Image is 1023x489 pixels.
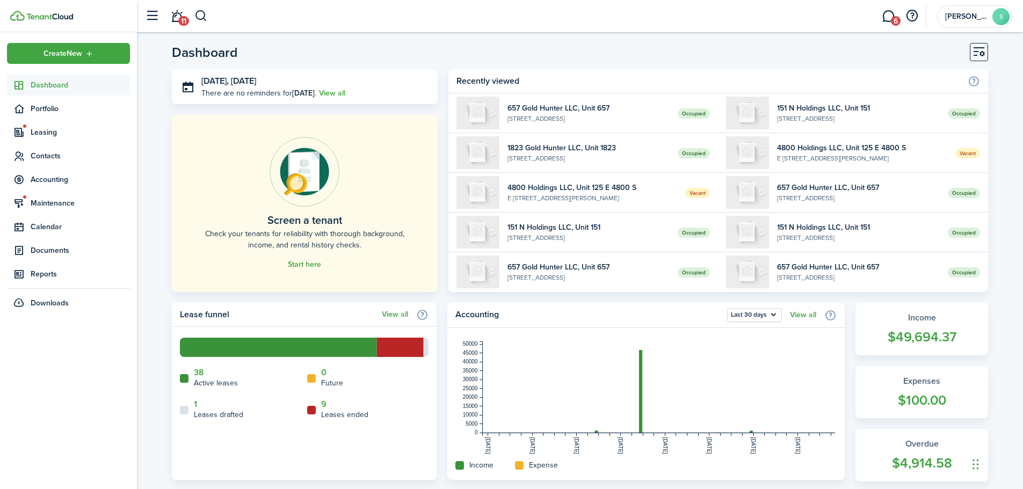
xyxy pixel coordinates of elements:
home-widget-title: Recently viewed [456,75,962,87]
button: Open menu [7,43,130,64]
img: 125 E 4800 S [456,176,499,209]
span: 6 [891,16,901,26]
widget-stats-title: Overdue [866,437,977,450]
a: Messaging [878,3,898,30]
iframe: Chat Widget [969,437,1023,489]
home-widget-title: Expense [529,459,558,471]
tspan: 10000 [463,412,478,418]
home-placeholder-description: Check your tenants for reliability with thorough background, income, and rental history checks. [196,228,413,251]
h3: [DATE], [DATE] [201,75,430,88]
span: Reports [31,268,130,280]
a: 9 [321,399,327,409]
a: 0 [321,368,327,377]
span: Occupied [678,228,710,238]
span: Documents [31,245,130,256]
span: 11 [178,16,189,26]
a: View all [790,311,816,319]
widget-list-item-title: 151 N Holdings LLC, Unit 151 [777,222,940,233]
widget-list-item-description: [STREET_ADDRESS] [777,193,940,203]
span: Leasing [31,127,130,138]
tspan: 30000 [463,376,478,382]
span: Occupied [948,108,980,119]
widget-stats-count: $4,914.58 [866,453,977,473]
a: Dashboard [7,75,130,96]
span: Occupied [948,267,980,278]
span: Dashboard [31,79,130,91]
tspan: 25000 [463,385,478,391]
img: 125 E 4800 S [726,136,769,169]
widget-list-item-description: [STREET_ADDRESS] [507,114,670,123]
span: Downloads [31,297,69,309]
img: 657 [726,256,769,288]
widget-list-item-title: 657 Gold Hunter LLC, Unit 657 [777,182,940,193]
a: Expenses$100.00 [855,366,988,419]
home-widget-title: Future [321,377,343,389]
widget-list-item-description: E [STREET_ADDRESS][PERSON_NAME] [507,193,678,203]
span: Occupied [678,148,710,158]
img: 657 [456,97,499,129]
widget-list-item-description: [STREET_ADDRESS] [777,233,940,243]
home-widget-title: Active leases [194,377,238,389]
avatar-text: S [992,8,1010,25]
img: 151 [726,216,769,249]
a: View all [382,310,408,319]
widget-list-item-title: 657 Gold Hunter LLC, Unit 657 [507,261,670,273]
tspan: 50000 [463,341,478,347]
a: Overdue$4,914.58 [855,429,988,481]
tspan: [DATE] [795,437,801,454]
span: Accounting [31,174,130,185]
span: Create New [43,50,82,57]
home-placeholder-title: Screen a tenant [267,212,342,228]
a: Reports [7,264,130,284]
img: Online payments [270,137,339,207]
widget-list-item-title: 4800 Holdings LLC, Unit 125 E 4800 S [777,142,947,154]
a: Start here [288,260,321,269]
a: Notifications [166,3,187,30]
widget-stats-title: Expenses [866,375,977,388]
a: View all [319,87,345,99]
button: Customise [970,43,988,61]
tspan: 45000 [463,350,478,356]
widget-list-item-title: 4800 Holdings LLC, Unit 125 E 4800 S [507,182,678,193]
span: Contacts [31,150,130,162]
home-widget-title: Lease funnel [180,308,376,321]
widget-list-item-description: E [STREET_ADDRESS][PERSON_NAME] [777,154,947,163]
tspan: [DATE] [529,437,535,454]
home-widget-title: Leases drafted [194,409,243,420]
widget-list-item-title: 151 N Holdings LLC, Unit 151 [507,222,670,233]
b: [DATE] [292,87,315,99]
button: Last 30 days [727,308,782,322]
widget-list-item-description: [STREET_ADDRESS] [507,273,670,282]
img: 657 [456,256,499,288]
widget-list-item-description: [STREET_ADDRESS] [507,154,670,163]
widget-list-item-title: 657 Gold Hunter LLC, Unit 657 [777,261,940,273]
span: Vacant [685,188,710,198]
widget-list-item-title: 151 N Holdings LLC, Unit 151 [777,103,940,114]
a: 1 [194,399,197,409]
widget-stats-count: $49,694.37 [866,327,977,347]
p: There are no reminders for . [201,87,316,99]
tspan: [DATE] [574,437,579,454]
widget-list-item-description: [STREET_ADDRESS] [507,233,670,243]
div: Drag [973,448,979,480]
tspan: 35000 [463,368,478,374]
tspan: [DATE] [706,437,712,454]
tspan: [DATE] [751,437,757,454]
widget-stats-count: $100.00 [866,390,977,411]
img: 1823 [456,136,499,169]
tspan: [DATE] [485,437,491,454]
span: Occupied [678,267,710,278]
button: Search [194,7,208,25]
a: Income$49,694.37 [855,303,988,355]
widget-list-item-title: 1823 Gold Hunter LLC, Unit 1823 [507,142,670,154]
tspan: 5000 [466,421,478,427]
span: Vacant [955,148,980,158]
tspan: 40000 [463,359,478,364]
tspan: 0 [475,429,478,435]
span: Occupied [948,228,980,238]
img: 151 [456,216,499,249]
span: Shelby [945,13,988,20]
home-widget-title: Accounting [455,308,722,322]
img: TenantCloud [10,11,25,21]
